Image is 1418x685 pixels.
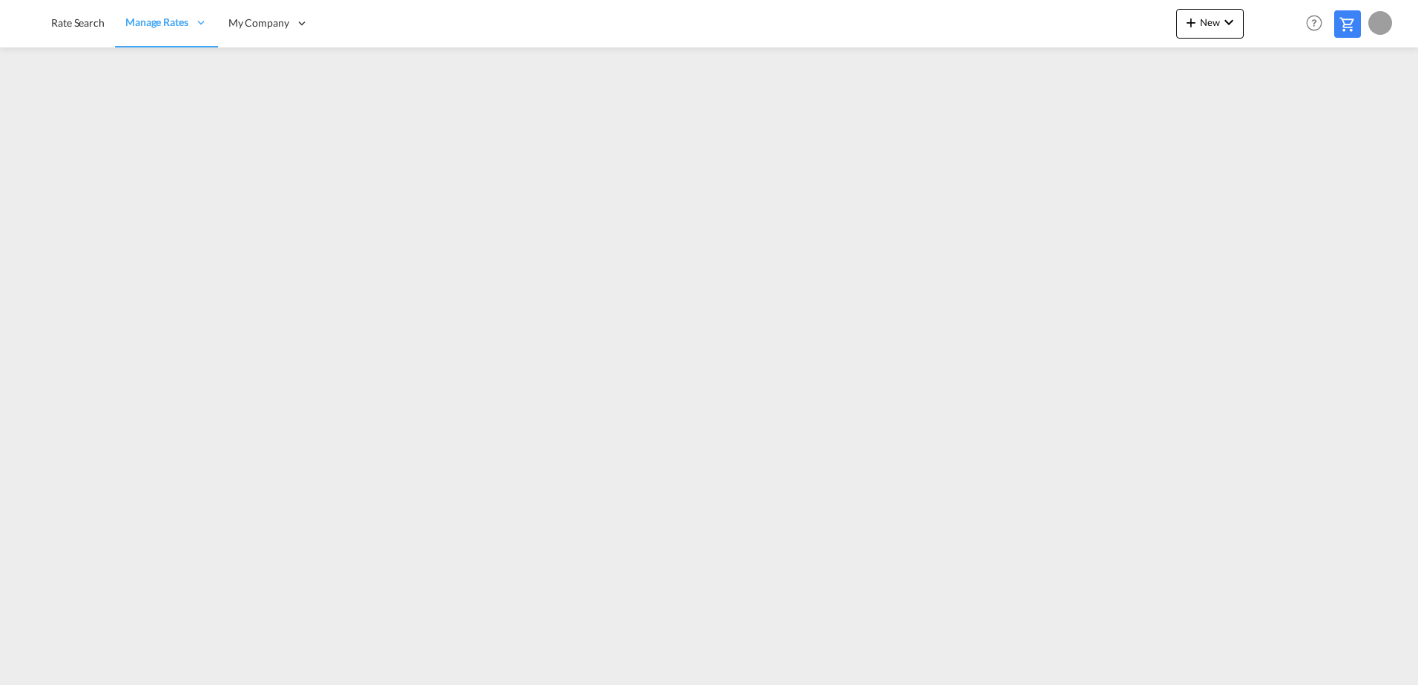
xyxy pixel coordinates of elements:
div: Help [1302,10,1334,37]
span: My Company [228,16,289,30]
span: Manage Rates [125,15,188,30]
md-icon: icon-chevron-down [1220,13,1238,31]
span: Rate Search [51,16,105,29]
button: icon-plus 400-fgNewicon-chevron-down [1176,9,1244,39]
md-icon: icon-plus 400-fg [1182,13,1200,31]
span: Help [1302,10,1327,36]
span: New [1182,16,1238,28]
